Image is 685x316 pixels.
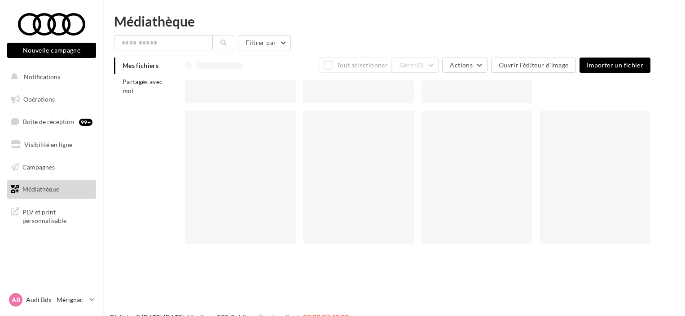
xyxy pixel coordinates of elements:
span: Notifications [24,73,60,80]
a: PLV et print personnalisable [5,202,98,229]
button: Gérer(0) [392,58,439,73]
span: Actions [450,61,472,69]
span: PLV et print personnalisable [22,206,92,225]
div: Médiathèque [114,14,674,28]
button: Ouvrir l'éditeur d'image [491,58,576,73]
span: AB [12,295,20,304]
button: Importer un fichier [580,58,650,73]
a: Campagnes [5,158,98,177]
span: Importer un fichier [587,61,643,69]
a: Visibilité en ligne [5,135,98,154]
span: Médiathèque [22,185,59,193]
span: Partagés avec moi [123,78,163,94]
span: Mes fichiers [123,62,158,69]
span: Visibilité en ligne [24,141,72,148]
a: Opérations [5,90,98,109]
p: Audi Bdx - Mérignac [26,295,86,304]
span: Boîte de réception [23,118,74,125]
button: Actions [442,58,487,73]
button: Nouvelle campagne [7,43,96,58]
a: Médiathèque [5,180,98,199]
a: Boîte de réception99+ [5,112,98,131]
button: Tout sélectionner [320,58,391,73]
div: 99+ [79,119,92,126]
button: Notifications [5,67,94,86]
button: Filtrer par [238,35,291,50]
span: Campagnes [22,163,55,170]
span: (0) [417,62,424,69]
a: AB Audi Bdx - Mérignac [7,291,96,308]
span: Opérations [23,95,55,103]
